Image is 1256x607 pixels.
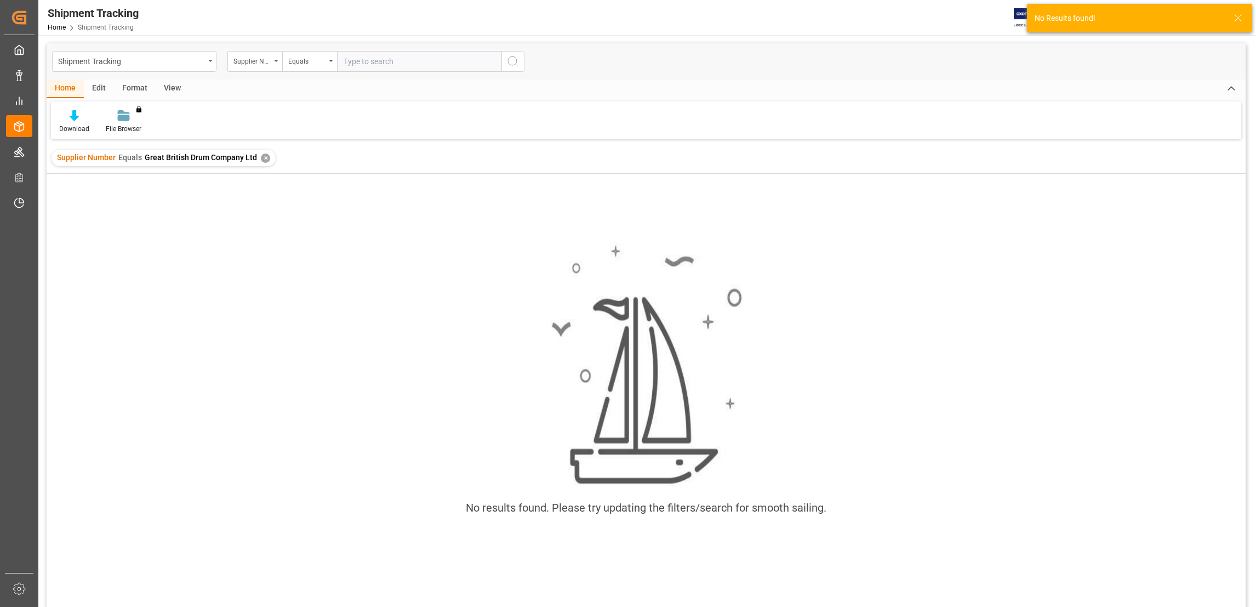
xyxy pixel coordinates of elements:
[261,154,270,163] div: ✕
[501,51,524,72] button: search button
[550,243,742,486] img: smooth_sailing.jpeg
[114,80,156,98] div: Format
[52,51,216,72] button: open menu
[59,124,89,134] div: Download
[145,153,257,162] span: Great British Drum Company Ltd
[156,80,189,98] div: View
[57,153,116,162] span: Supplier Number
[47,80,84,98] div: Home
[288,54,326,66] div: Equals
[48,5,139,21] div: Shipment Tracking
[58,54,204,67] div: Shipment Tracking
[227,51,282,72] button: open menu
[282,51,337,72] button: open menu
[1035,13,1223,24] div: No Results found!
[233,54,271,66] div: Supplier Number
[48,24,66,31] a: Home
[1014,8,1052,27] img: Exertis%20JAM%20-%20Email%20Logo.jpg_1722504956.jpg
[118,153,142,162] span: Equals
[337,51,501,72] input: Type to search
[466,500,826,516] div: No results found. Please try updating the filters/search for smooth sailing.
[84,80,114,98] div: Edit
